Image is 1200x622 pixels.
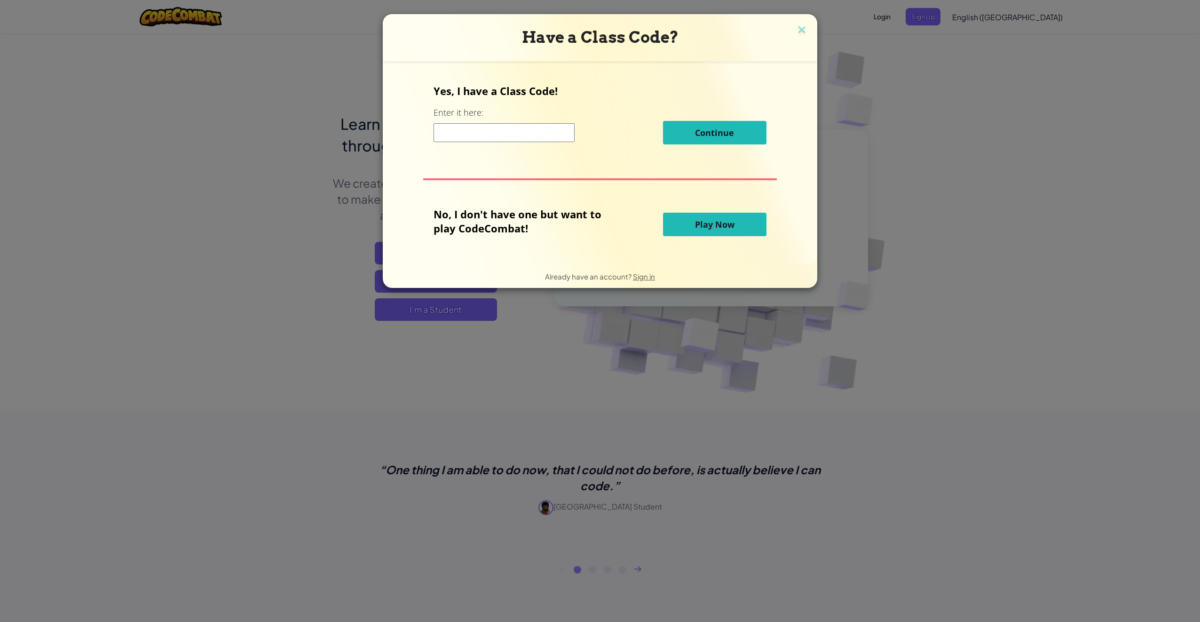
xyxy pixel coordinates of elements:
[434,107,483,119] label: Enter it here:
[663,213,766,236] button: Play Now
[695,219,734,230] span: Play Now
[522,28,679,47] span: Have a Class Code?
[434,84,766,98] p: Yes, I have a Class Code!
[663,121,766,144] button: Continue
[695,127,734,138] span: Continue
[633,272,655,281] a: Sign in
[796,24,808,38] img: close icon
[545,272,633,281] span: Already have an account?
[434,207,616,235] p: No, I don't have one but want to play CodeCombat!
